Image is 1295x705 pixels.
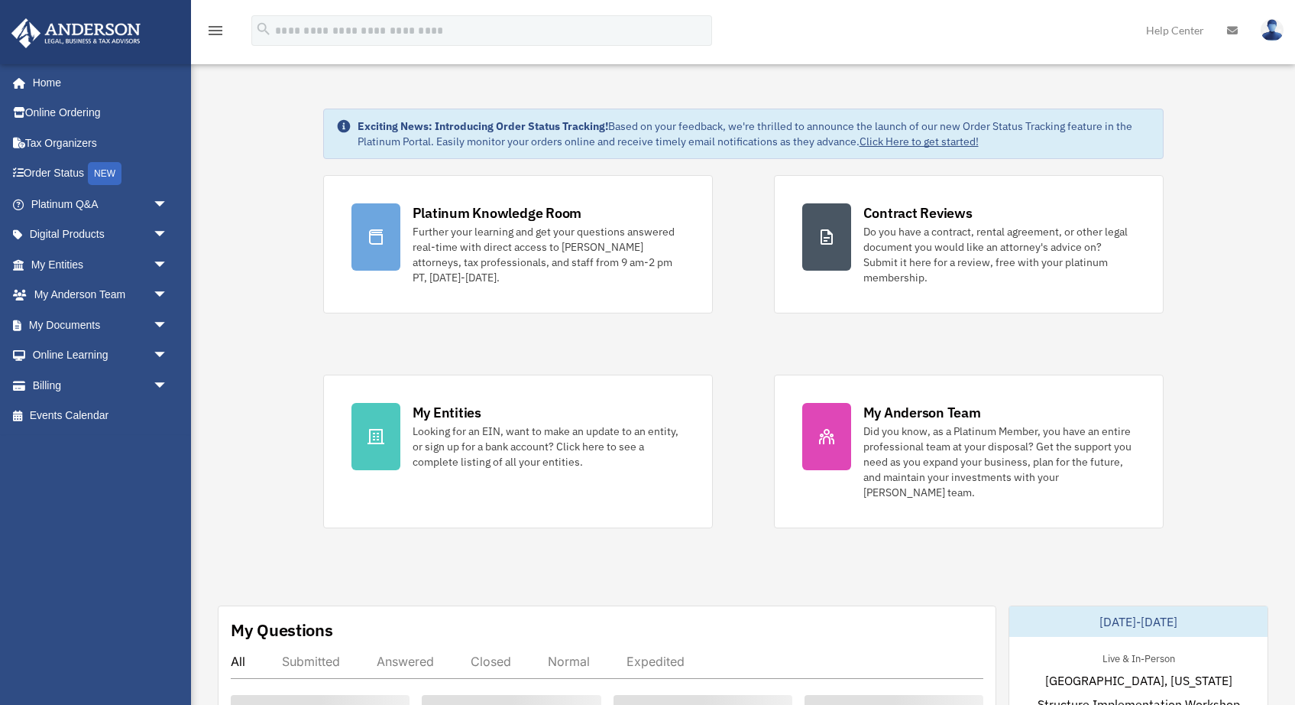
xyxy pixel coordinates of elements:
[358,119,608,133] strong: Exciting News: Introducing Order Status Tracking!
[7,18,145,48] img: Anderson Advisors Platinum Portal
[153,249,183,281] span: arrow_drop_down
[1009,606,1267,637] div: [DATE]-[DATE]
[358,119,1151,149] div: Based on your feedback, we're thrilled to announce the launch of our new Order Status Tracking fe...
[863,424,1135,500] div: Did you know, as a Platinum Member, you have an entire professional team at your disposal? Get th...
[153,219,183,251] span: arrow_drop_down
[11,280,191,310] a: My Anderson Teamarrow_drop_down
[11,189,191,219] a: Platinum Q&Aarrow_drop_down
[1261,19,1284,41] img: User Pic
[413,403,481,422] div: My Entities
[774,375,1164,528] a: My Anderson Team Did you know, as a Platinum Member, you have an entire professional team at your...
[471,654,511,669] div: Closed
[413,224,685,285] div: Further your learning and get your questions answered real-time with direct access to [PERSON_NAM...
[860,135,979,148] a: Click Here to get started!
[11,310,191,340] a: My Documentsarrow_drop_down
[153,189,183,220] span: arrow_drop_down
[863,224,1135,285] div: Do you have a contract, rental agreement, or other legal document you would like an attorney's ad...
[11,98,191,128] a: Online Ordering
[1090,649,1187,665] div: Live & In-Person
[11,67,183,98] a: Home
[11,249,191,280] a: My Entitiesarrow_drop_down
[153,370,183,401] span: arrow_drop_down
[323,375,713,528] a: My Entities Looking for an EIN, want to make an update to an entity, or sign up for a bank accoun...
[11,219,191,250] a: Digital Productsarrow_drop_down
[323,175,713,314] a: Platinum Knowledge Room Further your learning and get your questions answered real-time with dire...
[11,370,191,401] a: Billingarrow_drop_down
[153,280,183,311] span: arrow_drop_down
[11,340,191,371] a: Online Learningarrow_drop_down
[153,340,183,372] span: arrow_drop_down
[774,175,1164,314] a: Contract Reviews Do you have a contract, rental agreement, or other legal document you would like...
[11,158,191,190] a: Order StatusNEW
[413,424,685,469] div: Looking for an EIN, want to make an update to an entity, or sign up for a bank account? Click her...
[548,654,590,669] div: Normal
[11,401,191,431] a: Events Calendar
[626,654,685,669] div: Expedited
[153,310,183,341] span: arrow_drop_down
[88,162,121,185] div: NEW
[231,654,245,669] div: All
[231,619,333,642] div: My Questions
[206,21,225,40] i: menu
[863,203,973,223] div: Contract Reviews
[863,403,981,422] div: My Anderson Team
[255,21,272,37] i: search
[377,654,434,669] div: Answered
[282,654,340,669] div: Submitted
[206,27,225,40] a: menu
[413,203,582,223] div: Platinum Knowledge Room
[11,128,191,158] a: Tax Organizers
[1045,671,1232,690] span: [GEOGRAPHIC_DATA], [US_STATE]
